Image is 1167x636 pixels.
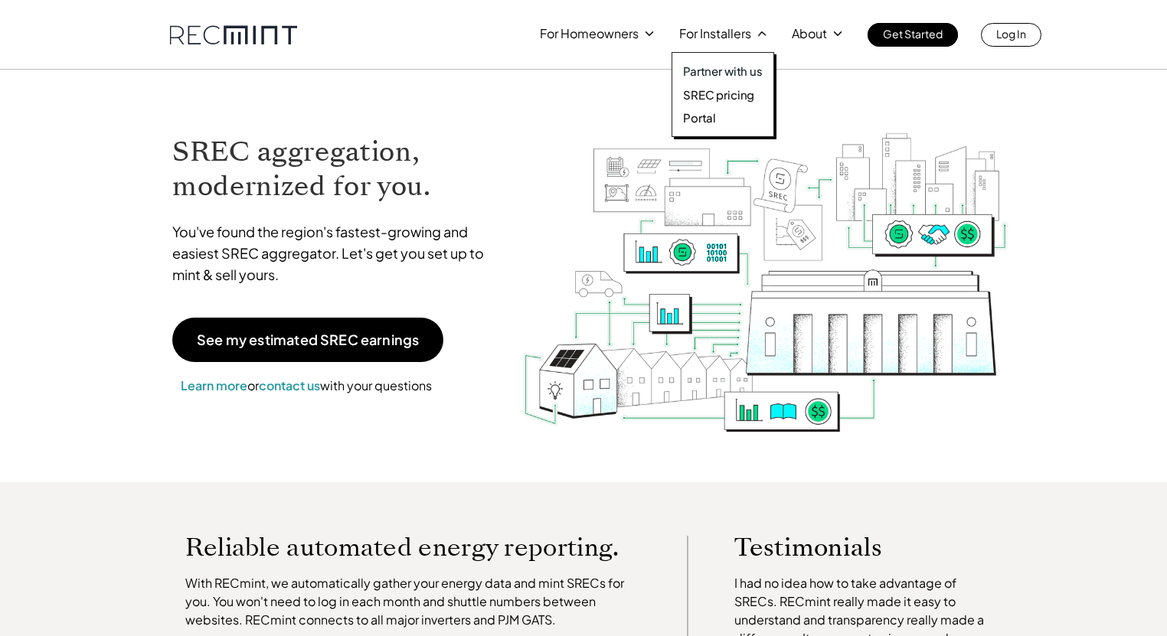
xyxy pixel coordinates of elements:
a: See my estimated SREC earnings [172,318,443,362]
p: See my estimated SREC earnings [197,333,419,347]
a: Get Started [868,23,958,47]
p: Get Started [883,23,943,44]
a: Partner with us [683,64,763,79]
p: With RECmint, we automatically gather your energy data and mint SRECs for you. You won't need to ... [185,574,642,629]
a: SREC pricing [683,87,763,103]
a: Learn more [181,377,247,393]
p: or with your questions [172,376,440,396]
p: Testimonials [734,536,963,559]
p: For Homeowners [540,23,639,44]
a: contact us [259,377,320,393]
p: You've found the region's fastest-growing and easiest SREC aggregator. Let's get you set up to mi... [172,221,499,285]
p: SREC pricing [683,87,754,103]
h1: SREC aggregation, modernized for you. [172,135,499,204]
a: Portal [683,110,763,126]
a: Log In [981,23,1041,47]
img: RECmint value cycle [521,93,1010,436]
p: About [792,23,827,44]
p: For Installers [679,23,751,44]
p: Log In [996,23,1026,44]
p: Portal [683,110,716,126]
p: Reliable automated energy reporting. [185,536,642,559]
